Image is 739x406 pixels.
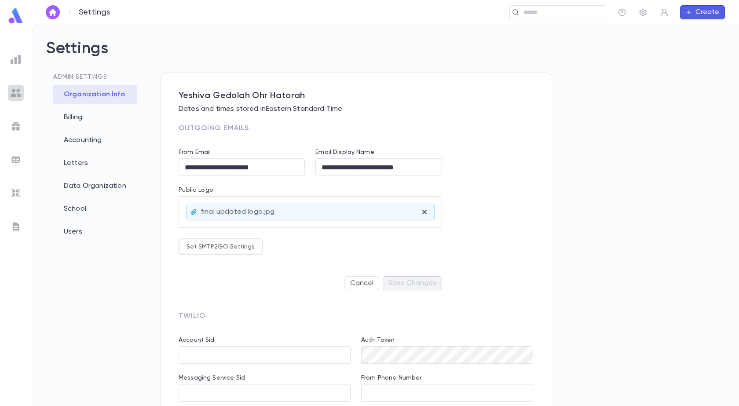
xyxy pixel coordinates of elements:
span: Outgoing Emails [179,125,249,132]
label: Email Display Name [315,149,374,156]
div: School [53,199,137,219]
img: home_white.a664292cf8c1dea59945f0da9f25487c.svg [48,9,58,16]
label: Auth Token [361,337,395,344]
label: From Email [179,149,211,156]
span: Twilio [179,313,205,320]
img: imports_grey.530a8a0e642e233f2baf0ef88e8c9fcb.svg [11,188,21,198]
img: logo [7,7,25,24]
p: Public Logo [179,187,442,196]
img: batches_grey.339ca447c9d9533ef1741baa751efc33.svg [11,154,21,165]
label: Account Sid [179,337,215,344]
label: From Phone Number [361,374,421,381]
button: Set SMTP2GO Settings [179,238,263,255]
p: Settings [79,7,110,17]
button: Create [680,5,725,19]
label: Messaging Service Sid [179,374,245,381]
img: reports_grey.c525e4749d1bce6a11f5fe2a8de1b229.svg [11,54,21,65]
div: Users [53,222,137,241]
button: Cancel [344,276,379,290]
h2: Settings [46,39,725,73]
div: Data Organization [53,176,137,196]
img: students_grey.60c7aba0da46da39d6d829b817ac14fc.svg [11,88,21,98]
div: Billing [53,108,137,127]
div: Letters [53,154,137,173]
p: final updated logo.jpg [201,208,275,216]
div: Accounting [53,131,137,150]
span: Admin Settings [53,74,107,80]
span: Yeshiva Gedolah Ohr Hatorah [179,91,533,101]
img: letters_grey.7941b92b52307dd3b8a917253454ce1c.svg [11,221,21,232]
img: campaigns_grey.99e729a5f7ee94e3726e6486bddda8f1.svg [11,121,21,132]
p: Dates and times stored in Eastern Standard Time [179,105,533,113]
div: Organization Info [53,85,137,104]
